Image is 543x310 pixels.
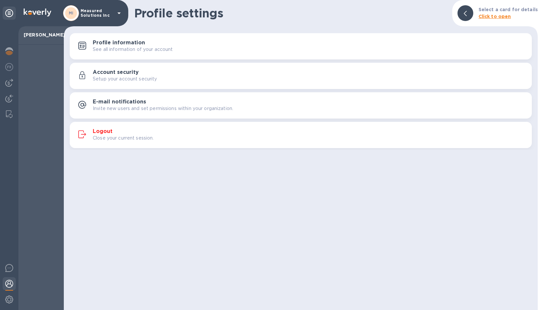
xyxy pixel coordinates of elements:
b: MI [69,11,74,15]
img: Logo [24,9,51,16]
h3: Account security [93,69,139,76]
p: Close your current session. [93,135,154,142]
button: Account securitySetup your account security [70,63,532,89]
p: Setup your account security [93,76,157,82]
b: Click to open [479,14,511,19]
p: Measured Solutions Inc [81,9,113,18]
p: Invite new users and set permissions within your organization. [93,105,233,112]
button: E-mail notificationsInvite new users and set permissions within your organization. [70,92,532,119]
p: See all information of your account [93,46,173,53]
h3: E-mail notifications [93,99,146,105]
h3: Profile information [93,40,145,46]
button: Profile informationSee all information of your account [70,33,532,59]
p: [PERSON_NAME] [24,32,59,38]
h3: Logout [93,128,112,135]
div: Unpin categories [3,7,16,20]
h1: Profile settings [134,6,447,20]
button: LogoutClose your current session. [70,122,532,148]
img: Foreign exchange [5,63,13,71]
b: Select a card for details [479,7,538,12]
